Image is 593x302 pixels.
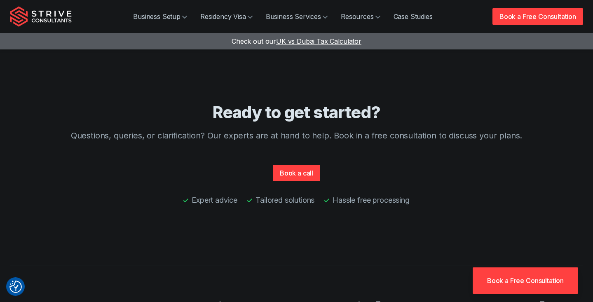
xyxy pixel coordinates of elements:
h4: Ready to get started? [33,102,560,123]
a: Book a Free Consultation [473,267,578,294]
span: Hassle free processing [333,194,409,206]
span: Tailored solutions [255,194,314,206]
span: Expert advice [192,194,237,206]
a: Check out ourUK vs Dubai Tax Calculator [232,37,361,45]
a: Business Services [259,8,334,25]
a: Book a call [273,165,320,181]
img: Revisit consent button [9,281,22,293]
a: Business Setup [127,8,194,25]
a: Residency Visa [194,8,259,25]
button: Consent Preferences [9,281,22,293]
a: Case Studies [387,8,439,25]
a: Book a Free Consultation [492,8,583,25]
a: Resources [334,8,387,25]
span: UK vs Dubai Tax Calculator [276,37,361,45]
img: Strive Consultants [10,6,72,27]
p: Questions, queries, or clarification? Our experts are at hand to help. Book in a free consultatio... [33,129,560,142]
